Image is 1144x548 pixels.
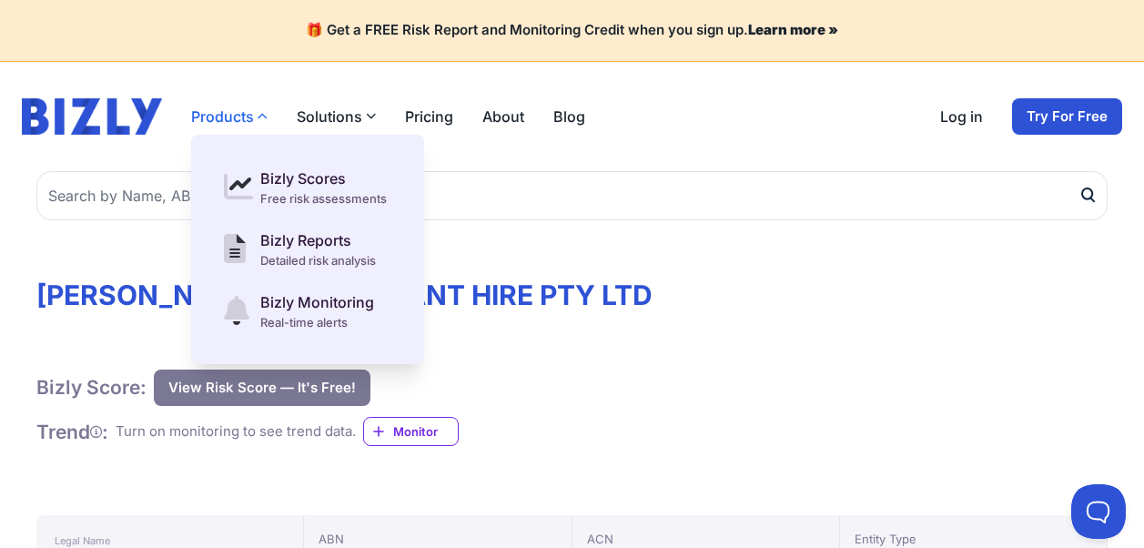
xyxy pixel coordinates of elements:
[36,375,147,400] h1: Bizly Score:
[36,279,1108,311] h1: [PERSON_NAME] CIVIL & PLANT HIRE PTY LTD
[297,106,376,127] button: Solutions
[260,313,374,331] div: Real-time alerts
[1071,484,1126,539] iframe: Toggle Customer Support
[260,291,374,313] div: Bizly Monitoring
[940,106,983,127] a: Log in
[748,21,838,38] a: Learn more »
[154,370,370,406] button: View Risk Score — It's Free!
[260,251,376,269] div: Detailed risk analysis
[405,106,453,127] a: Pricing
[191,106,268,127] button: Products
[260,189,387,208] div: Free risk assessments
[22,22,1122,39] h4: 🎁 Get a FREE Risk Report and Monitoring Credit when you sign up.
[587,530,825,548] div: ACN
[1012,98,1122,135] a: Try For Free
[213,157,402,218] a: Bizly Scores Free risk assessments
[553,106,585,127] a: Blog
[260,229,376,251] div: Bizly Reports
[855,530,1092,548] div: Entity Type
[482,106,524,127] a: About
[116,421,356,442] div: Turn on monitoring to see trend data.
[260,167,387,189] div: Bizly Scores
[213,218,402,280] a: Bizly Reports Detailed risk analysis
[363,417,459,446] a: Monitor
[393,422,458,441] span: Monitor
[213,280,402,342] a: Bizly Monitoring Real-time alerts
[36,171,1108,220] input: Search by Name, ABN or ACN
[319,530,556,548] div: ABN
[36,420,108,444] h1: Trend :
